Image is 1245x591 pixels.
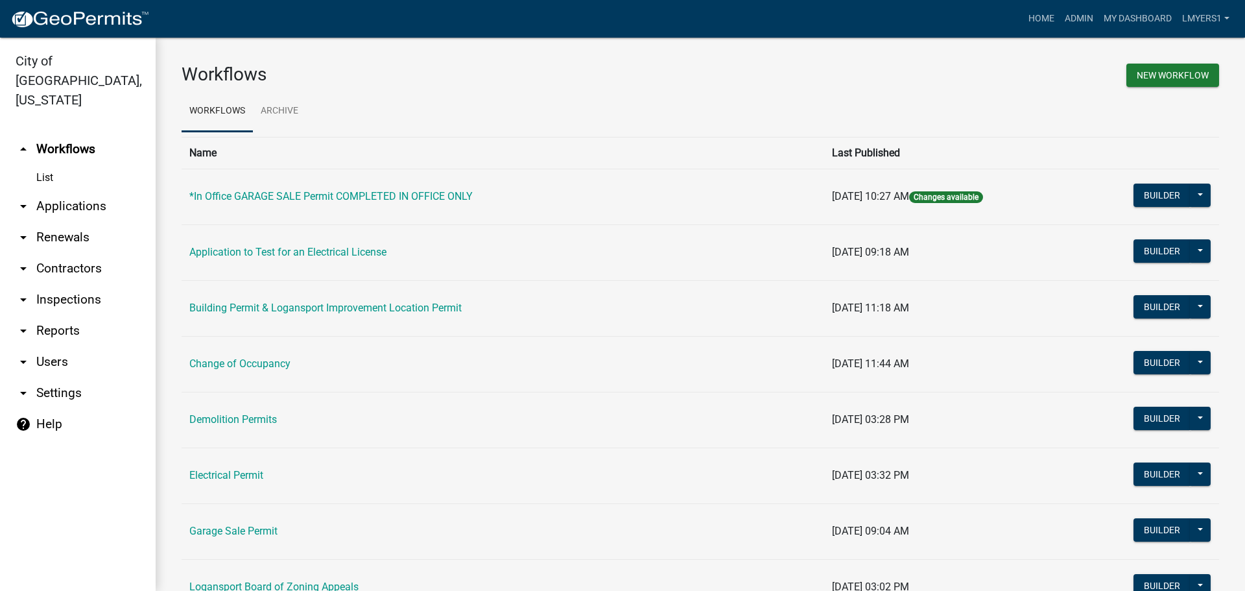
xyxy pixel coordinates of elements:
a: Garage Sale Permit [189,525,278,537]
i: arrow_drop_down [16,323,31,339]
a: Building Permit & Logansport Improvement Location Permit [189,302,462,314]
a: Home [1023,6,1060,31]
span: [DATE] 11:44 AM [832,357,909,370]
a: Archive [253,91,306,132]
a: Admin [1060,6,1098,31]
a: Electrical Permit [189,469,263,481]
button: Builder [1133,518,1191,542]
th: Name [182,137,824,169]
a: Workflows [182,91,253,132]
i: arrow_drop_up [16,141,31,157]
i: arrow_drop_down [16,292,31,308]
a: My Dashboard [1098,6,1177,31]
button: Builder [1133,351,1191,374]
i: arrow_drop_down [16,199,31,214]
span: [DATE] 10:27 AM [832,190,909,202]
i: arrow_drop_down [16,385,31,401]
button: Builder [1133,239,1191,263]
span: [DATE] 11:18 AM [832,302,909,314]
span: [DATE] 03:28 PM [832,413,909,426]
h3: Workflows [182,64,691,86]
a: Change of Occupancy [189,357,290,370]
button: New Workflow [1126,64,1219,87]
span: [DATE] 09:18 AM [832,246,909,258]
button: Builder [1133,407,1191,430]
a: Application to Test for an Electrical License [189,246,386,258]
i: help [16,416,31,432]
button: Builder [1133,184,1191,207]
span: [DATE] 09:04 AM [832,525,909,537]
th: Last Published [824,137,1077,169]
span: [DATE] 03:32 PM [832,469,909,481]
a: Demolition Permits [189,413,277,426]
i: arrow_drop_down [16,261,31,276]
i: arrow_drop_down [16,230,31,245]
span: Changes available [909,191,983,203]
button: Builder [1133,295,1191,319]
a: *In Office GARAGE SALE Permit COMPLETED IN OFFICE ONLY [189,190,473,202]
i: arrow_drop_down [16,354,31,370]
a: lmyers1 [1177,6,1235,31]
button: Builder [1133,463,1191,486]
